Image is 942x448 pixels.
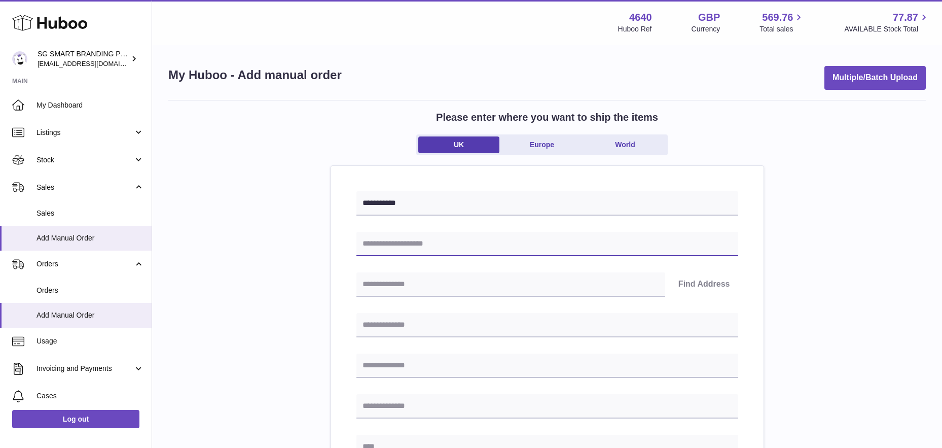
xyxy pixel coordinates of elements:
[501,136,583,153] a: Europe
[12,410,139,428] a: Log out
[37,286,144,295] span: Orders
[37,259,133,269] span: Orders
[38,59,149,67] span: [EMAIL_ADDRESS][DOMAIN_NAME]
[37,364,133,373] span: Invoicing and Payments
[418,136,499,153] a: UK
[844,11,930,34] a: 77.87 AVAILABLE Stock Total
[38,49,129,68] div: SG SMART BRANDING PTE. LTD.
[37,183,133,192] span: Sales
[618,24,652,34] div: Huboo Ref
[629,11,652,24] strong: 4640
[585,136,666,153] a: World
[762,11,793,24] span: 569.76
[698,11,720,24] strong: GBP
[168,67,342,83] h1: My Huboo - Add manual order
[37,336,144,346] span: Usage
[37,100,144,110] span: My Dashboard
[436,111,658,124] h2: Please enter where you want to ship the items
[824,66,926,90] button: Multiple/Batch Upload
[12,51,27,66] img: uktopsmileshipping@gmail.com
[37,311,144,320] span: Add Manual Order
[893,11,918,24] span: 77.87
[759,24,805,34] span: Total sales
[692,24,720,34] div: Currency
[37,391,144,401] span: Cases
[37,155,133,165] span: Stock
[37,233,144,243] span: Add Manual Order
[844,24,930,34] span: AVAILABLE Stock Total
[37,128,133,137] span: Listings
[759,11,805,34] a: 569.76 Total sales
[37,209,144,218] span: Sales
